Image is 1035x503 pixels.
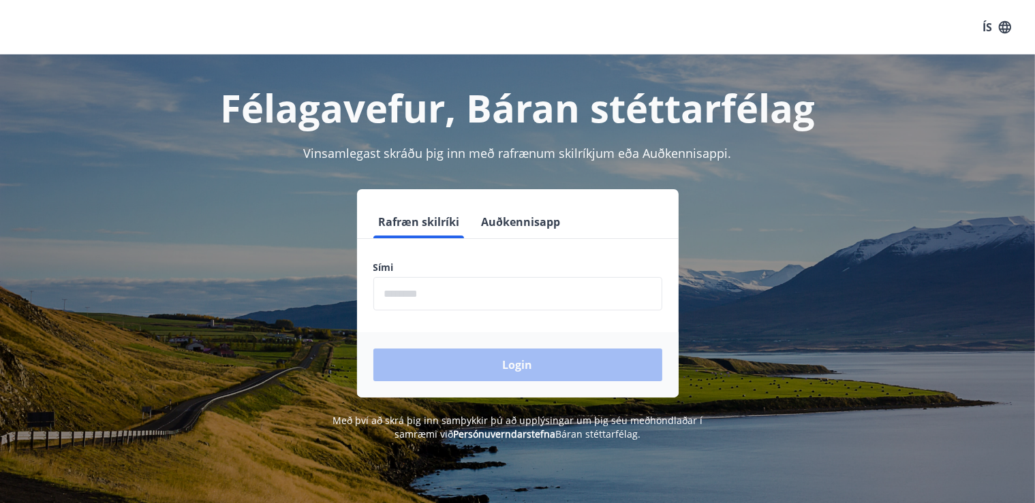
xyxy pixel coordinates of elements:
a: Persónuverndarstefna [453,427,555,440]
h1: Félagavefur, Báran stéttarfélag [44,82,992,133]
button: Rafræn skilríki [373,206,465,238]
span: Vinsamlegast skráðu þig inn með rafrænum skilríkjum eða Auðkennisappi. [304,145,732,161]
button: Auðkennisapp [476,206,566,238]
button: ÍS [975,15,1019,39]
span: Með því að skrá þig inn samþykkir þú að upplýsingar um þig séu meðhöndlaðar í samræmi við Báran s... [333,414,702,440]
label: Sími [373,261,662,274]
